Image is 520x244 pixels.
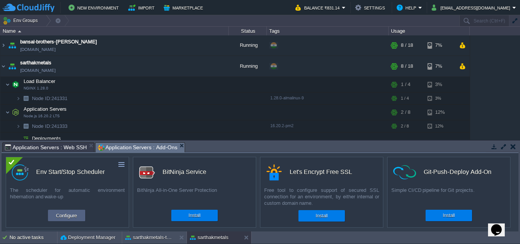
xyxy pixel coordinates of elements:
div: Tags [267,27,388,35]
div: Running [229,35,267,56]
div: Status [229,27,266,35]
button: Install [316,212,327,220]
span: 241331 [31,95,69,102]
button: Settings [355,3,387,12]
button: New Environment [69,3,121,12]
div: 3% [427,77,452,92]
img: AMDAwAAAACH5BAEAAAAALAAAAAABAAEAAAICRAEAOw== [5,77,10,92]
a: Deployments [31,135,62,142]
img: AMDAwAAAACH5BAEAAAAALAAAAAABAAEAAAICRAEAOw== [10,105,21,120]
img: AMDAwAAAACH5BAEAAAAALAAAAAABAAEAAAICRAEAOw== [7,35,18,56]
img: AMDAwAAAACH5BAEAAAAALAAAAAABAAEAAAICRAEAOw== [5,105,10,120]
button: Marketplace [164,3,205,12]
div: Env Start/Stop Scheduler [36,164,105,180]
img: AMDAwAAAACH5BAEAAAAALAAAAAABAAEAAAICRAEAOw== [18,30,21,32]
a: Node ID:241331 [31,95,69,102]
a: Application ServersNode.js 16.20.2 LTS [23,106,68,112]
img: AMDAwAAAACH5BAEAAAAALAAAAAABAAEAAAICRAEAOw== [16,132,21,144]
div: 2 / 8 [401,105,410,120]
a: Load BalancerNGINX 1.28.0 [23,78,56,84]
span: Application Servers : Web SSH [5,143,87,152]
img: CloudJiffy [3,3,54,13]
img: AMDAwAAAACH5BAEAAAAALAAAAAABAAEAAAICRAEAOw== [0,35,6,56]
div: Free tool to configure support of secured SSL connection for an environment, by either internal o... [260,187,383,206]
button: Balance ₹831.14 [295,3,342,12]
button: Install [188,212,200,219]
div: BitNinja All-in-One Server Protection [133,187,256,206]
div: 1 / 4 [401,92,409,104]
div: 8 / 18 [401,56,413,77]
button: Configure [54,211,79,220]
div: The scheduler for automatic environment hibernation and wake-up [6,187,129,206]
span: 16.20.2-pm2 [270,123,293,128]
a: [DOMAIN_NAME] [20,46,56,53]
div: Usage [389,27,469,35]
img: letsencrypt.png [266,164,282,180]
img: AMDAwAAAACH5BAEAAAAALAAAAAABAAEAAAICRAEAOw== [21,120,31,132]
span: Application Servers [23,106,68,112]
button: Deployment Manager [61,234,115,241]
button: [EMAIL_ADDRESS][DOMAIN_NAME] [432,3,512,12]
img: AMDAwAAAACH5BAEAAAAALAAAAAABAAEAAAICRAEAOw== [0,56,6,77]
div: 8 / 18 [401,35,413,56]
div: Git-Push-Deploy Add-On [424,164,491,180]
span: Node.js 16.20.2 LTS [24,114,60,118]
span: Node ID: [32,123,51,129]
img: AMDAwAAAACH5BAEAAAAALAAAAAABAAEAAAICRAEAOw== [16,92,21,104]
a: bansal-brothers-[PERSON_NAME] [20,38,97,46]
button: Import [128,3,157,12]
div: 1 / 4 [401,77,410,92]
span: Load Balancer [23,78,56,85]
span: 1.28.0-almalinux-9 [270,96,304,100]
button: Env Groups [3,15,40,26]
span: Node ID: [32,96,51,101]
img: ci-cd-icon.png [393,165,416,179]
a: Node ID:241333 [31,123,69,129]
button: sarthakmetals-test [125,234,173,241]
div: 12% [427,105,452,120]
img: AMDAwAAAACH5BAEAAAAALAAAAAABAAEAAAICRAEAOw== [7,56,18,77]
div: 7% [427,56,452,77]
span: NGINX 1.28.0 [24,86,48,91]
button: Help [397,3,418,12]
div: No active tasks [10,231,57,244]
div: 3% [427,92,452,104]
img: AMDAwAAAACH5BAEAAAAALAAAAAABAAEAAAICRAEAOw== [21,132,31,144]
span: 241333 [31,123,69,129]
div: Let's Encrypt Free SSL [290,164,352,180]
img: AMDAwAAAACH5BAEAAAAALAAAAAABAAEAAAICRAEAOw== [21,92,31,104]
iframe: chat widget [488,214,512,236]
a: [DOMAIN_NAME] [20,67,56,74]
div: Running [229,56,267,77]
div: 7% [427,35,452,56]
a: sarthakmetals [20,59,51,67]
div: 2 / 8 [401,120,409,132]
img: AMDAwAAAACH5BAEAAAAALAAAAAABAAEAAAICRAEAOw== [10,77,21,92]
div: BitNinja Service [163,164,206,180]
button: Install [443,212,455,219]
div: 12% [427,120,452,132]
button: sarthakmetals [190,234,228,241]
img: AMDAwAAAACH5BAEAAAAALAAAAAABAAEAAAICRAEAOw== [16,120,21,132]
span: Application Servers : Add-Ons [98,143,177,152]
div: Name [1,27,228,35]
img: logo.png [139,164,155,180]
div: Simple CI/CD pipeline for Git projects. [388,187,510,206]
